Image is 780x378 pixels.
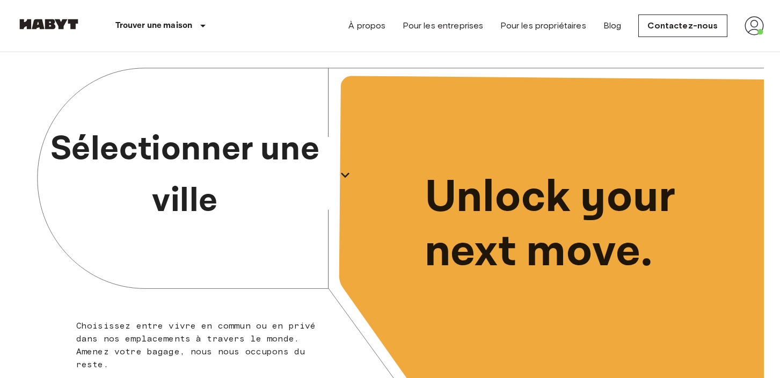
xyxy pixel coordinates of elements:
[38,123,332,227] p: Sélectionner une ville
[115,19,193,32] p: Trouver une maison
[745,16,764,35] img: avatar
[34,120,356,230] button: Sélectionner une ville
[76,319,323,371] p: Choisissez entre vivre en commun ou en privé dans nos emplacements à travers le monde. Amenez vot...
[638,14,727,37] a: Contactez-nous
[500,19,586,32] a: Pour les propriétaires
[403,19,483,32] a: Pour les entreprises
[348,19,385,32] a: À propos
[603,19,622,32] a: Blog
[425,171,747,279] p: Unlock your next move.
[17,19,81,30] img: Habyt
